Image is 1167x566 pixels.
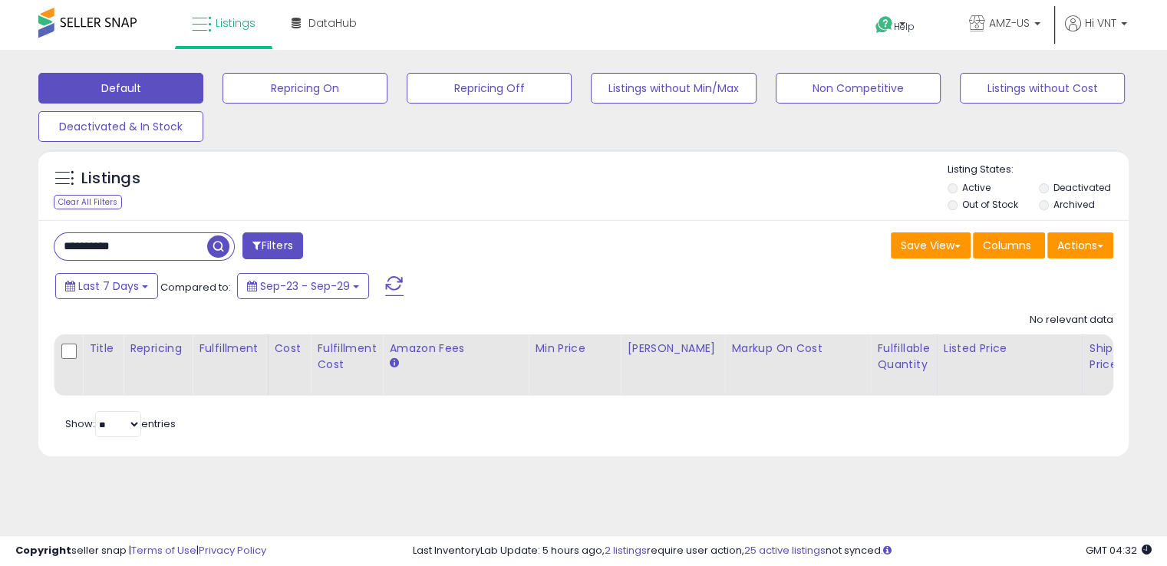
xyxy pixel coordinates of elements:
span: DataHub [308,15,357,31]
div: Ship Price [1090,341,1120,373]
label: Archived [1053,198,1094,211]
button: Non Competitive [776,73,941,104]
div: Title [89,341,117,357]
a: Privacy Policy [199,543,266,558]
span: 2025-10-7 04:32 GMT [1086,543,1152,558]
span: Columns [983,238,1031,253]
span: Sep-23 - Sep-29 [260,278,350,294]
div: Listed Price [944,341,1076,357]
div: Clear All Filters [54,195,122,209]
button: Listings without Cost [960,73,1125,104]
div: Last InventoryLab Update: 5 hours ago, require user action, not synced. [413,544,1152,558]
a: 2 listings [605,543,647,558]
label: Deactivated [1053,181,1110,194]
div: No relevant data [1030,313,1113,327]
span: Listings [216,15,255,31]
span: Show: entries [65,416,176,431]
i: Get Help [875,15,894,35]
p: Listing States: [948,163,1129,177]
div: Fulfillment [199,341,261,357]
button: Last 7 Days [55,273,158,299]
label: Out of Stock [962,198,1018,211]
button: Sep-23 - Sep-29 [237,273,369,299]
div: Amazon Fees [389,341,522,357]
button: Listings without Min/Max [591,73,756,104]
a: 25 active listings [744,543,826,558]
a: Help [863,4,944,50]
div: Fulfillable Quantity [877,341,930,373]
button: Repricing Off [407,73,572,104]
span: Last 7 Days [78,278,139,294]
strong: Copyright [15,543,71,558]
span: Help [894,20,915,33]
div: Repricing [130,341,186,357]
h5: Listings [81,168,140,189]
button: Actions [1047,232,1113,258]
button: Deactivated & In Stock [38,111,203,142]
a: Hi VNT [1065,15,1127,50]
button: Filters [242,232,302,259]
div: Cost [275,341,305,357]
span: Compared to: [160,280,231,295]
div: seller snap | | [15,544,266,558]
small: Amazon Fees. [389,357,398,370]
span: AMZ-US [989,15,1030,31]
div: Min Price [535,341,614,357]
div: Fulfillment Cost [317,341,376,373]
div: [PERSON_NAME] [627,341,718,357]
button: Save View [891,232,971,258]
label: Active [962,181,991,194]
button: Columns [973,232,1045,258]
span: Hi VNT [1085,15,1116,31]
a: Terms of Use [131,543,196,558]
button: Repricing On [223,73,387,104]
th: The percentage added to the cost of goods (COGS) that forms the calculator for Min & Max prices. [725,334,871,396]
button: Default [38,73,203,104]
div: Markup on Cost [731,341,864,357]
